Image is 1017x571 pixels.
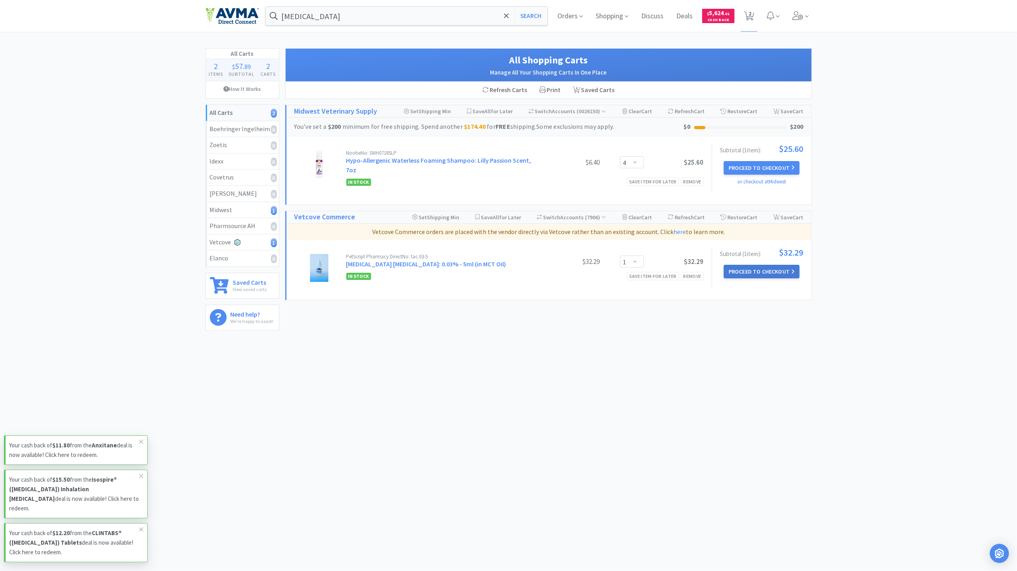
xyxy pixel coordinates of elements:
span: All [484,108,491,115]
div: Remove [681,177,704,186]
a: Hypo-Allergenic Waterless Foaming Shampoo: Lilly Passion Scent, 7oz [346,156,531,174]
i: 0 [271,222,277,231]
div: Idexx [210,156,275,167]
span: Cart [793,214,804,221]
button: Search [514,7,547,25]
strong: FREE [496,122,510,130]
div: Save item for later [627,177,679,186]
strong: Anxitane [92,441,117,449]
span: In Stock [346,273,371,280]
i: 0 [271,158,277,166]
strong: $11.80 [52,441,70,449]
div: Restore [721,105,757,117]
div: Clear [622,211,652,223]
i: 0 [271,254,277,263]
strong: All Carts [210,108,233,116]
a: Discuss [638,13,667,20]
div: Vetcove [210,237,275,248]
p: Your cash back of from the deal is now available! Click here to redeem. [9,528,139,557]
img: 0ec328fcac8245d5a9a3d05919b416b4.jpg [310,254,328,282]
a: Deals [673,13,696,20]
a: Boehringer Ingelheim0 [206,121,279,138]
span: Cart [746,108,757,115]
a: Pharmsource AH0 [206,218,279,234]
input: Search by item, sku, manufacturer, ingredient, size... [266,7,548,25]
i: 0 [271,173,277,182]
a: 2 [741,14,757,21]
span: 2 [214,61,218,71]
a: or checkout at Midwest [737,178,786,185]
a: Idexx0 [206,154,279,170]
div: $32.29 [540,257,600,266]
a: Midwest1 [206,202,279,219]
i: 1 [271,206,277,215]
button: Proceed to Checkout [724,265,800,278]
div: Subtotal ( 1 item ): [720,248,804,257]
div: Subtotal ( 1 item ): [720,144,804,153]
a: Covetrus0 [206,169,279,186]
span: Cart [793,108,804,115]
strong: $174.40 [464,122,486,130]
span: Set [419,214,427,221]
i: 0 [271,190,277,199]
a: Saved CartsView saved carts [205,273,279,299]
strong: $200 [328,122,341,130]
span: $ [233,63,235,71]
a: Zoetis0 [206,137,279,154]
div: [PERSON_NAME] [210,189,275,199]
span: Cart [641,214,652,221]
div: Clear [622,105,652,117]
h1: All Carts [206,49,279,59]
span: Save for Later [472,108,513,115]
div: $0 [684,122,691,132]
div: Remove [681,272,704,280]
a: Elanco0 [206,250,279,266]
div: Print [533,82,567,98]
div: Open Intercom Messenger [990,544,1009,563]
div: Covetrus [210,172,275,183]
a: [PERSON_NAME]0 [206,186,279,202]
span: Cart [694,214,705,221]
div: Midwest [210,205,275,215]
img: 428b5dba694a417ca3c3c11d40f1e893_534302.jpeg [305,150,333,178]
a: All Carts2 [206,105,279,121]
div: Shipping Min [404,105,451,117]
span: $ [707,11,709,16]
h6: Need help? [231,309,274,317]
a: $5,624.01Cash Back [702,5,735,27]
span: Switch [535,108,552,115]
h1: All Shopping Carts [294,53,804,68]
h4: Carts [258,70,279,78]
div: Shipping Min [412,211,460,223]
a: Vetcove1 [206,234,279,251]
div: You've set a minimum for free shipping. Spend another for shipping. Some exclusions may apply. [294,122,684,132]
span: 2 [266,61,270,71]
span: $25.60 [684,158,704,167]
span: 89 [245,63,251,71]
span: Cart [694,108,705,115]
div: Refresh Carts [476,82,533,98]
div: Accounts [529,105,606,117]
i: 2 [271,109,277,118]
p: We're happy to assist! [231,317,274,325]
div: Refresh [668,211,705,223]
span: $32.29 [779,248,804,257]
i: 1 [271,238,277,247]
h6: Saved Carts [233,277,267,285]
i: 0 [271,125,277,134]
i: 0 [271,141,277,150]
div: . [226,62,258,70]
p: Your cash back of from the deal is now available! Click here to redeem. [9,475,139,513]
a: [MEDICAL_DATA] [MEDICAL_DATA]: 0.03% - 5ml (in MCT Oil) [346,260,506,268]
span: ( 0026150 ) [575,108,606,115]
a: Midwest Veterinary Supply [294,106,377,117]
a: Vetcove Commerce [294,211,355,223]
div: Accounts [537,211,606,223]
div: Save [773,105,804,117]
div: $6.40 [540,158,600,167]
span: 5,624 [707,9,730,17]
span: Cart [641,108,652,115]
strong: $12.20 [52,529,70,537]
